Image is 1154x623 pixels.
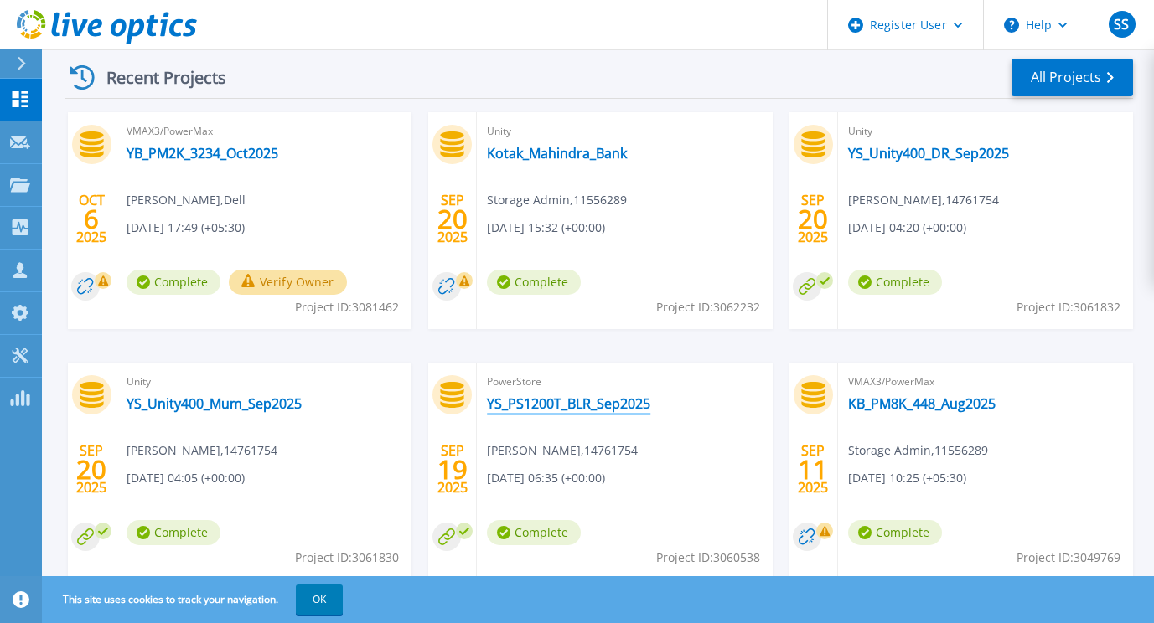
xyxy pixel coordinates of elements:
[437,212,468,226] span: 20
[127,469,245,487] span: [DATE] 04:05 (+00:00)
[127,191,246,209] span: [PERSON_NAME] , Dell
[848,270,942,295] span: Complete
[75,188,107,250] div: OCT 2025
[437,188,468,250] div: SEP 2025
[127,122,401,141] span: VMAX3/PowerMax
[487,520,581,545] span: Complete
[127,270,220,295] span: Complete
[295,548,399,567] span: Project ID: 3061830
[797,188,829,250] div: SEP 2025
[848,122,1123,141] span: Unity
[487,469,605,487] span: [DATE] 06:35 (+00:00)
[295,298,399,317] span: Project ID: 3081462
[848,145,1009,162] a: YS_Unity400_DR_Sep2025
[84,212,99,226] span: 6
[296,584,343,615] button: OK
[127,373,401,391] span: Unity
[797,439,829,500] div: SEP 2025
[127,395,302,412] a: YS_Unity400_Mum_Sep2025
[75,439,107,500] div: SEP 2025
[127,219,245,237] span: [DATE] 17:49 (+05:30)
[848,373,1123,391] span: VMAX3/PowerMax
[848,520,942,545] span: Complete
[848,191,999,209] span: [PERSON_NAME] , 14761754
[487,219,605,237] span: [DATE] 15:32 (+00:00)
[798,462,828,476] span: 11
[127,145,278,162] a: YB_PM2K_3234_Oct2025
[437,439,468,500] div: SEP 2025
[848,469,966,487] span: [DATE] 10:25 (+05:30)
[46,584,343,615] span: This site uses cookies to track your navigation.
[656,298,760,317] span: Project ID: 3062232
[798,212,828,226] span: 20
[656,548,760,567] span: Project ID: 3060538
[1017,298,1120,317] span: Project ID: 3061832
[65,57,249,98] div: Recent Projects
[1017,548,1120,567] span: Project ID: 3049769
[127,520,220,545] span: Complete
[848,395,996,412] a: KB_PM8K_448_Aug2025
[76,462,106,476] span: 20
[487,122,762,141] span: Unity
[848,219,966,237] span: [DATE] 04:20 (+00:00)
[487,395,650,412] a: YS_PS1200T_BLR_Sep2025
[487,441,638,460] span: [PERSON_NAME] , 14761754
[487,145,627,162] a: Kotak_Mahindra_Bank
[487,270,581,295] span: Complete
[848,441,988,460] span: Storage Admin , 11556289
[127,441,277,460] span: [PERSON_NAME] , 14761754
[1012,59,1133,96] a: All Projects
[487,373,762,391] span: PowerStore
[487,191,627,209] span: Storage Admin , 11556289
[229,270,347,295] button: Verify Owner
[437,462,468,476] span: 19
[1114,18,1129,31] span: SS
